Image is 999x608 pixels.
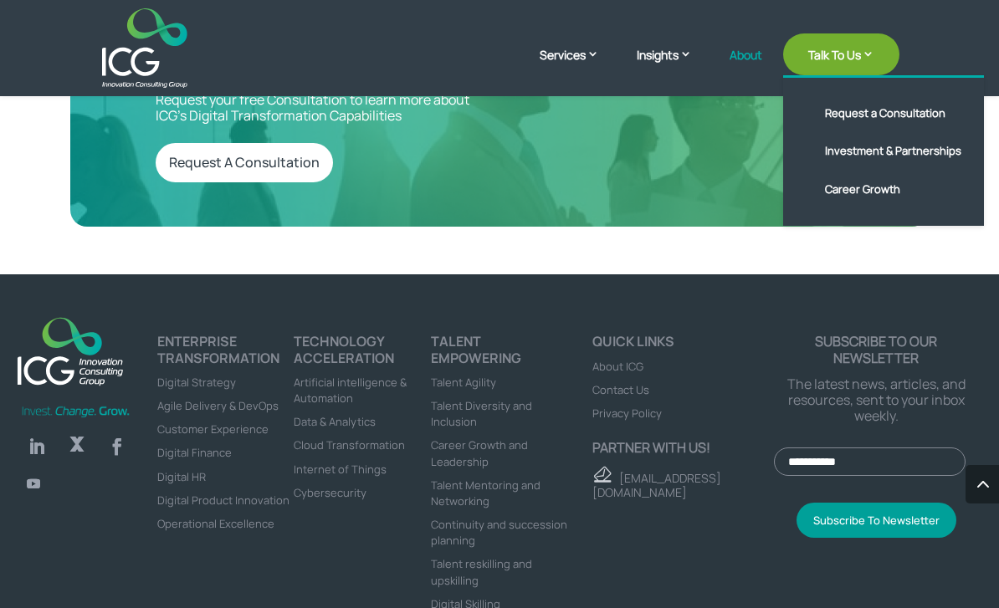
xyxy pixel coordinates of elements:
[592,440,774,456] p: Partner with us!
[294,437,405,452] a: Cloud Transformation
[592,466,612,483] img: email - ICG
[20,430,54,463] a: Follow on LinkedIn
[20,470,47,497] a: Follow on Youtube
[100,430,134,463] a: Follow on Facebook
[730,49,762,88] a: About
[157,516,274,531] a: Operational Excellence
[157,398,279,413] a: Agile Delivery & DevOps
[800,95,992,133] a: Request a Consultation
[592,470,721,500] a: [EMAIL_ADDRESS][DOMAIN_NAME]
[592,406,662,421] a: Privacy Policy
[797,503,956,538] button: Subscribe To Newsletter
[157,493,289,508] a: Digital Product Innovation
[592,359,643,374] a: About ICG
[9,309,131,396] a: logo_footer
[157,469,206,484] a: Digital HR
[774,376,980,425] p: The latest news, articles, and resources, sent to your inbox weekly.
[294,414,376,429] a: Data & Analytics
[294,462,387,477] a: Internet of Things
[294,375,407,406] a: Artificial intelligence & Automation
[157,445,232,460] a: Digital Finance
[592,334,774,357] h4: Quick links
[800,132,992,171] a: Investment & Partnerships
[102,8,187,88] img: ICG
[813,513,940,528] span: Subscribe To Newsletter
[157,334,295,373] h4: ENTERPRISE TRANSFORMATION
[431,478,540,508] a: Talent Mentoring and Networking
[915,528,999,608] iframe: Chat Widget
[783,33,899,75] a: Talk To Us
[60,430,94,463] a: Follow on X
[157,375,236,390] a: Digital Strategy
[294,485,366,500] a: Cybersecurity
[431,398,532,429] a: Talent Diversity and Inclusion
[431,437,528,468] a: Career Growth and Leadership
[9,309,131,392] img: ICG-new logo (1)
[431,375,496,390] a: Talent Agility
[431,556,532,587] a: Talent reskilling and upskilling
[294,334,431,373] h4: TECHNOLOGY ACCELERATION
[431,334,568,373] h4: Talent Empowering
[540,46,616,88] a: Services
[431,517,567,548] a: Continuity and succession planning
[800,171,992,209] a: Career Growth
[637,46,709,88] a: Insights
[592,382,649,397] a: Contact Us
[156,143,333,182] a: Request A Consultation
[20,405,131,418] img: Invest-Change-Grow-Green
[157,422,269,437] a: Customer Experience
[774,334,980,365] p: Subscribe to our newsletter
[156,92,480,124] p: Request your free Consultation to learn more about ICG’s Digital Transformation Capabilities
